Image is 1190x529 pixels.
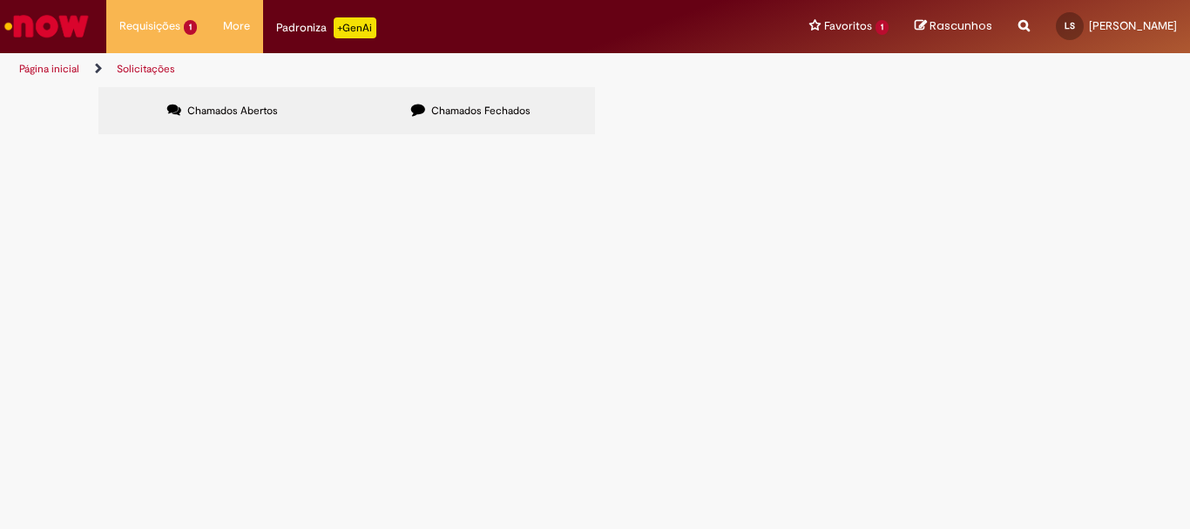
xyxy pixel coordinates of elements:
[276,17,376,38] div: Padroniza
[117,62,175,76] a: Solicitações
[184,20,197,35] span: 1
[1065,20,1075,31] span: LS
[431,104,531,118] span: Chamados Fechados
[334,17,376,38] p: +GenAi
[824,17,872,35] span: Favoritos
[13,53,781,85] ul: Trilhas de página
[119,17,180,35] span: Requisições
[223,17,250,35] span: More
[187,104,278,118] span: Chamados Abertos
[2,9,91,44] img: ServiceNow
[19,62,79,76] a: Página inicial
[876,20,889,35] span: 1
[1089,18,1177,33] span: [PERSON_NAME]
[930,17,992,34] span: Rascunhos
[915,18,992,35] a: Rascunhos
